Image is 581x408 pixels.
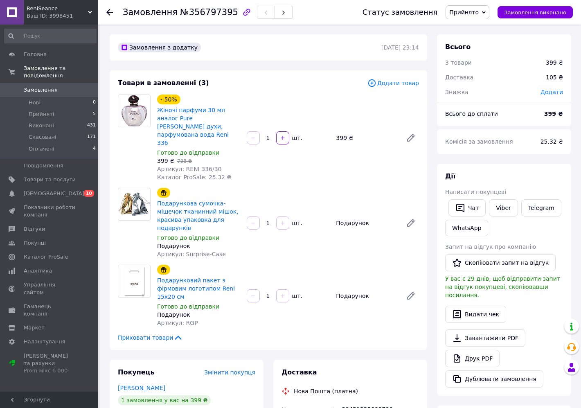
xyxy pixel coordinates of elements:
span: Артикул: Surprise-Сase [157,251,226,257]
span: Артикул: RGP [157,320,198,326]
a: Подарункова сумочка-мішечок тканинний мішок, красива упаковка для подарунків [157,200,239,231]
span: [DEMOGRAPHIC_DATA] [24,190,84,197]
span: Аналітика [24,267,52,275]
span: Готово до відправки [157,303,219,310]
div: Повернутися назад [106,8,113,16]
a: Viber [489,199,518,216]
span: 25.32 ₴ [540,138,563,145]
span: Товари в замовленні (3) [118,79,209,87]
span: Приховати товари [118,334,183,342]
span: 10 [84,190,94,197]
span: [PERSON_NAME] та рахунки [24,352,76,375]
div: 1 замовлення у вас на 399 ₴ [118,395,211,405]
div: Подарунок [333,290,399,302]
span: Всього до сплати [445,110,498,117]
span: Нові [29,99,41,106]
img: Подарунковий пакет з фірмовим логотипом Reni 15х20 см [123,265,145,297]
span: Прийняті [29,110,54,118]
a: Подарунковий пакет з фірмовим логотипом Reni 15х20 см [157,277,235,300]
span: Готово до відправки [157,234,219,241]
a: WhatsApp [445,220,488,236]
span: Гаманець компанії [24,303,76,318]
button: Чат [448,199,486,216]
span: Повідомлення [24,162,63,169]
span: 5 [93,110,96,118]
div: Подарунок [157,242,240,250]
span: 3 товари [445,59,472,66]
div: Ваш ID: 3998451 [27,12,98,20]
span: №356797395 [180,7,238,17]
div: Замовлення з додатку [118,43,201,52]
span: Знижка [445,89,468,95]
span: 798 ₴ [177,158,192,164]
span: Прийнято [449,9,479,16]
input: Пошук [4,29,97,43]
span: Головна [24,51,47,58]
div: шт. [290,134,303,142]
span: Відгуки [24,225,45,233]
span: Написати покупцеві [445,189,506,195]
span: Замовлення [123,7,178,17]
div: - 50% [157,95,180,104]
span: Каталог ProSale [24,253,68,261]
span: Додати [540,89,563,95]
span: Доставка [445,74,473,81]
span: Змінити покупця [204,369,255,376]
button: Видати чек [445,306,506,323]
div: шт. [290,292,303,300]
span: Налаштування [24,338,65,345]
div: Подарунок [157,311,240,319]
span: Замовлення виконано [504,9,566,16]
img: Жіночі парфуми 30 мл аналог Pure Poison Dior духи, парфумована вода Reni 336 [121,95,147,127]
span: Покупець [118,368,155,376]
span: Замовлення [24,86,58,94]
a: Друк PDF [445,350,500,367]
span: Каталог ProSale: 25.32 ₴ [157,174,231,180]
a: Редагувати [403,215,419,231]
span: Маркет [24,324,45,331]
span: Доставка [281,368,317,376]
span: 171 [87,133,96,141]
span: Готово до відправки [157,149,219,156]
span: Дії [445,172,455,180]
a: Жіночі парфуми 30 мл аналог Pure [PERSON_NAME] духи, парфумована вода Reni 336 [157,107,229,146]
a: Редагувати [403,130,419,146]
button: Замовлення виконано [498,6,573,18]
div: 399 ₴ [546,59,563,67]
div: Подарунок [333,217,399,229]
span: Додати товар [367,79,419,88]
b: 399 ₴ [544,110,563,117]
span: Скасовані [29,133,56,141]
span: Артикул: RENI 336/30 [157,166,221,172]
span: 4 [93,145,96,153]
time: [DATE] 23:14 [381,44,419,51]
span: ReniSeance [27,5,88,12]
span: У вас є 29 днів, щоб відправити запит на відгук покупцеві, скопіювавши посилання. [445,275,560,298]
a: Завантажити PDF [445,329,525,347]
img: Подарункова сумочка-мішечок тканинний мішок, красива упаковка для подарунків [118,192,150,216]
div: 105 ₴ [541,68,568,86]
span: Оплачені [29,145,54,153]
span: Замовлення та повідомлення [24,65,98,79]
span: Всього [445,43,471,51]
div: Prom мікс 6 000 [24,367,76,374]
div: 399 ₴ [333,132,399,144]
a: Редагувати [403,288,419,304]
a: [PERSON_NAME] [118,385,165,391]
div: Нова Пошта (платна) [292,387,360,395]
span: 431 [87,122,96,129]
span: 399 ₴ [157,158,174,164]
div: Статус замовлення [363,8,438,16]
div: шт. [290,219,303,227]
span: Виконані [29,122,54,129]
span: 0 [93,99,96,106]
span: Запит на відгук про компанію [445,243,536,250]
span: Управління сайтом [24,281,76,296]
a: Telegram [521,199,561,216]
span: Комісія за замовлення [445,138,513,145]
button: Дублювати замовлення [445,370,543,388]
span: Товари та послуги [24,176,76,183]
button: Скопіювати запит на відгук [445,254,556,271]
span: Показники роботи компанії [24,204,76,219]
span: Покупці [24,239,46,247]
